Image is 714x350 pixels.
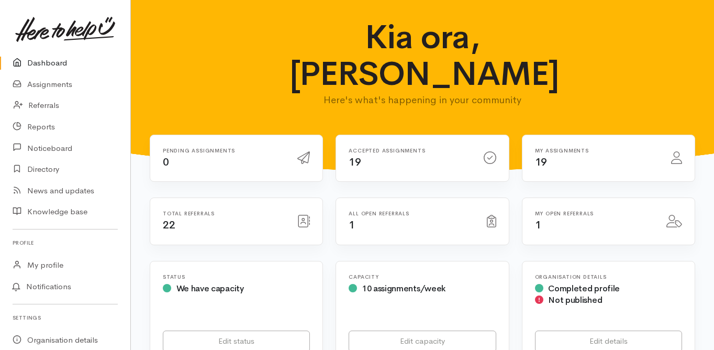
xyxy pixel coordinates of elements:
[163,211,285,216] h6: Total referrals
[163,148,285,154] h6: Pending assignments
[535,148,659,154] h6: My assignments
[349,148,471,154] h6: Accepted assignments
[163,156,169,169] span: 0
[362,283,445,294] span: 10 assignments/week
[13,236,118,250] h6: Profile
[163,274,310,280] h6: Status
[176,283,244,294] span: We have capacity
[535,211,654,216] h6: My open referrals
[349,274,496,280] h6: Capacity
[289,19,556,93] h1: Kia ora, [PERSON_NAME]
[349,211,474,216] h6: All open referrals
[163,218,175,232] span: 22
[535,156,547,169] span: 19
[535,274,682,280] h6: Organisation Details
[349,156,361,169] span: 19
[13,311,118,325] h6: Settings
[548,283,620,294] span: Completed profile
[349,218,355,232] span: 1
[548,294,602,305] span: Not published
[535,218,541,232] span: 1
[289,93,556,107] p: Here's what's happening in your community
